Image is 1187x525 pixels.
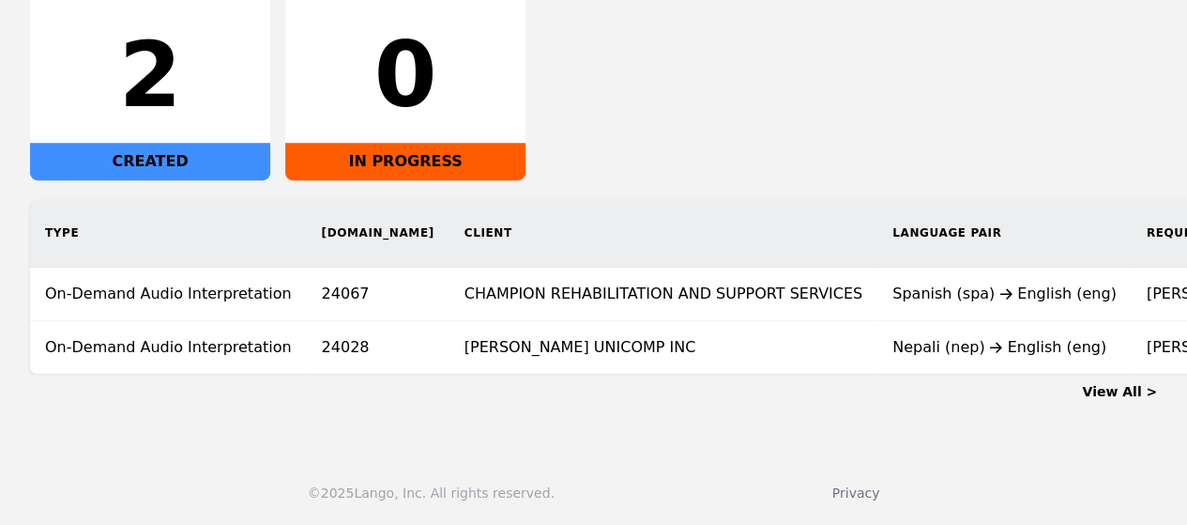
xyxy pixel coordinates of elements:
td: CHAMPION REHABILITATION AND SUPPORT SERVICES [449,268,877,321]
a: View All > [1082,384,1157,399]
div: Nepali (nep) English (eng) [892,336,1117,359]
div: IN PROGRESS [285,143,525,180]
div: Spanish (spa) English (eng) [892,283,1117,305]
td: On-Demand Audio Interpretation [30,321,307,375]
td: [PERSON_NAME] UNICOMP INC [449,321,877,375]
div: 2 [45,30,255,120]
td: 24067 [307,268,449,321]
td: On-Demand Audio Interpretation [30,268,307,321]
th: Type [30,199,307,268]
div: CREATED [30,143,270,180]
div: © 2025 Lango, Inc. All rights reserved. [308,484,555,502]
td: 24028 [307,321,449,375]
th: Client [449,199,877,268]
a: Privacy [832,486,880,501]
th: [DOMAIN_NAME] [307,199,449,268]
th: Language Pair [877,199,1132,268]
div: 0 [300,30,510,120]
